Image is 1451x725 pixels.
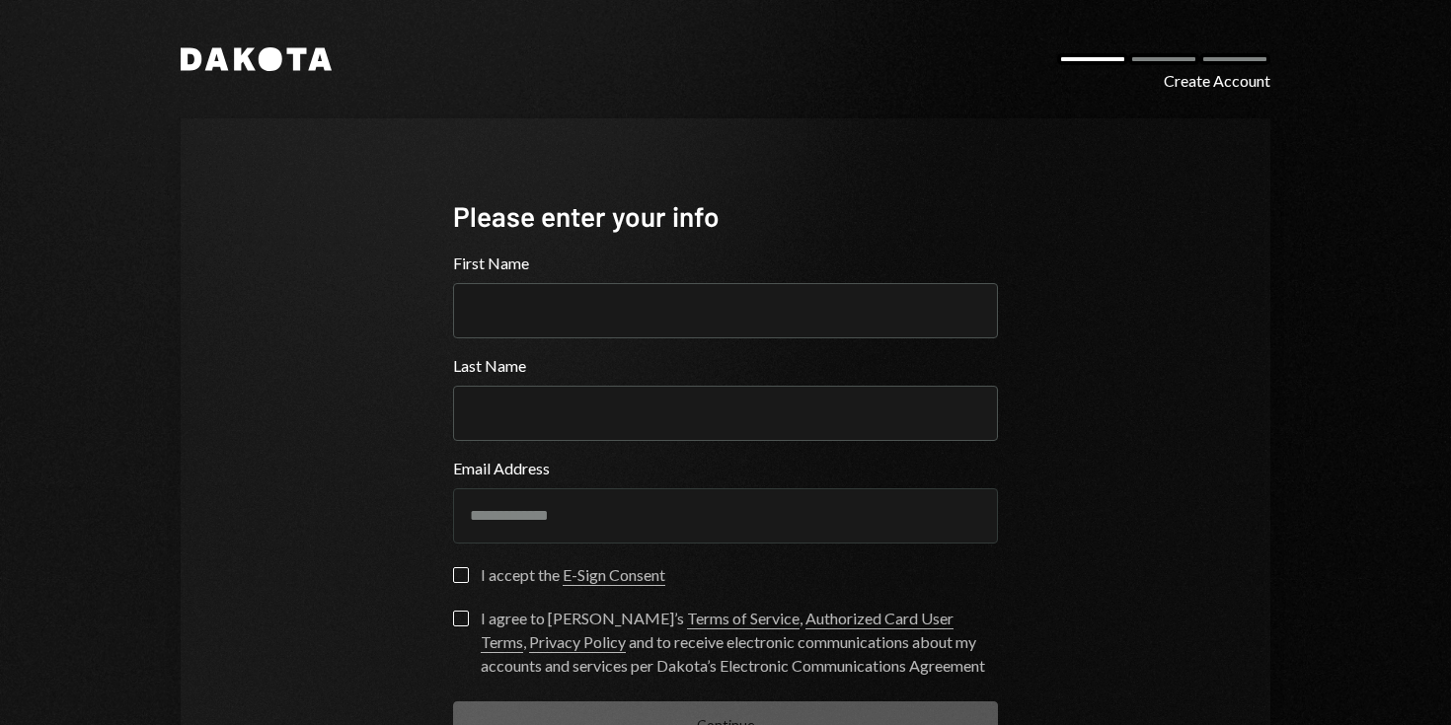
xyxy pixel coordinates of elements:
a: Authorized Card User Terms [481,609,954,653]
a: Terms of Service [687,609,800,629]
div: I agree to [PERSON_NAME]’s , , and to receive electronic communications about my accounts and ser... [481,607,998,678]
div: Create Account [1164,69,1270,93]
label: Last Name [453,354,998,378]
label: Email Address [453,457,998,480]
a: E-Sign Consent [563,565,665,586]
button: I accept the E-Sign Consent [453,567,469,583]
button: I agree to [PERSON_NAME]’s Terms of Service, Authorized Card User Terms, Privacy Policy and to re... [453,611,469,626]
div: Please enter your info [453,197,998,236]
a: Privacy Policy [529,632,626,653]
label: First Name [453,252,998,275]
div: I accept the [481,563,665,587]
